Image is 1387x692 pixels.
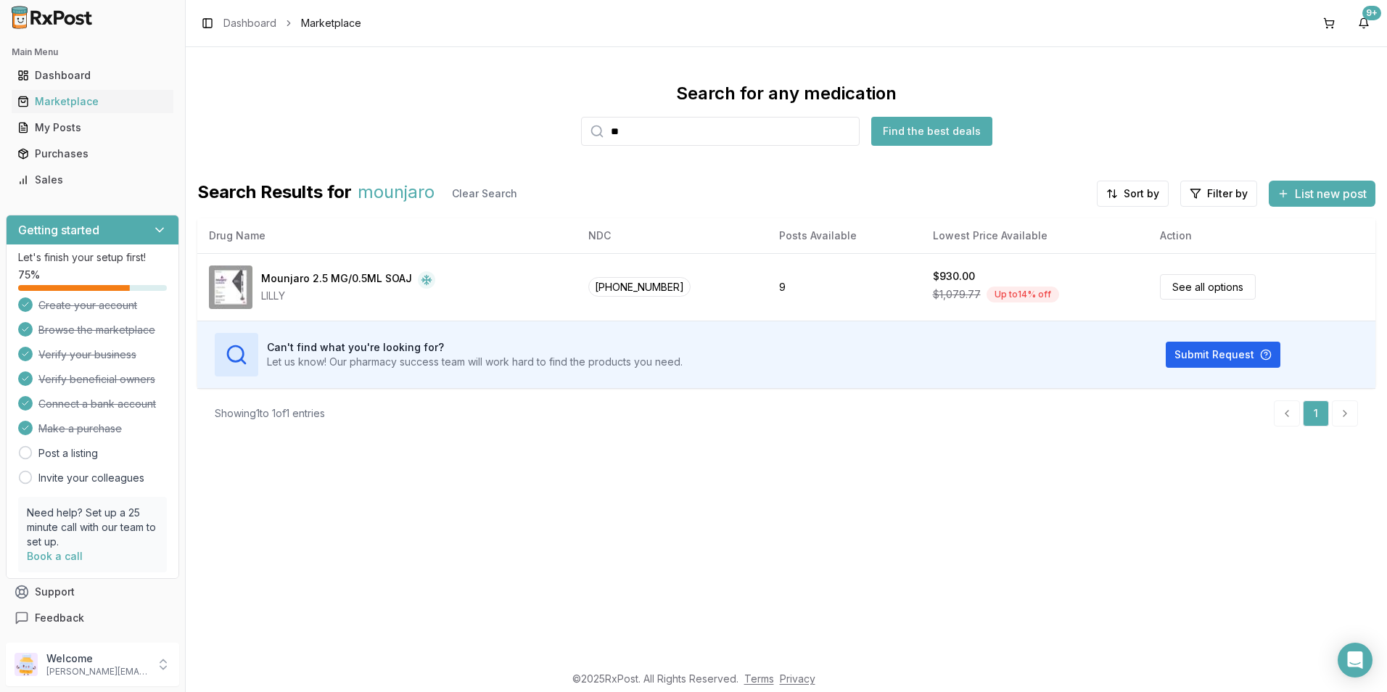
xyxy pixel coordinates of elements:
th: NDC [577,218,767,253]
p: [PERSON_NAME][EMAIL_ADDRESS][DOMAIN_NAME] [46,666,147,677]
h3: Can't find what you're looking for? [267,340,683,355]
span: Feedback [35,611,84,625]
span: Browse the marketplace [38,323,155,337]
a: Marketplace [12,88,173,115]
a: Purchases [12,141,173,167]
p: Need help? Set up a 25 minute call with our team to set up. [27,506,158,549]
button: Clear Search [440,181,529,207]
th: Drug Name [197,218,577,253]
p: Let's finish your setup first! [18,250,167,265]
a: See all options [1160,274,1256,300]
a: Dashboard [12,62,173,88]
a: 1 [1303,400,1329,427]
div: LILLY [261,289,435,303]
button: 9+ [1352,12,1375,35]
p: Let us know! Our pharmacy success team will work hard to find the products you need. [267,355,683,369]
a: My Posts [12,115,173,141]
th: Action [1148,218,1375,253]
div: Up to 14 % off [987,287,1059,302]
span: Filter by [1207,186,1248,201]
button: Dashboard [6,64,179,87]
div: $930.00 [933,269,975,284]
a: Dashboard [223,16,276,30]
nav: breadcrumb [223,16,361,30]
button: Submit Request [1166,342,1280,368]
div: Search for any medication [676,82,897,105]
span: $1,079.77 [933,287,981,302]
span: Verify your business [38,347,136,362]
span: Create your account [38,298,137,313]
div: Sales [17,173,168,187]
button: Sort by [1097,181,1169,207]
img: User avatar [15,653,38,676]
h2: Main Menu [12,46,173,58]
th: Posts Available [767,218,921,253]
span: List new post [1295,185,1367,202]
span: Connect a bank account [38,397,156,411]
button: List new post [1269,181,1375,207]
span: Verify beneficial owners [38,372,155,387]
button: Filter by [1180,181,1257,207]
a: Book a call [27,550,83,562]
span: [PHONE_NUMBER] [588,277,691,297]
h3: Getting started [18,221,99,239]
a: Privacy [780,672,815,685]
button: Sales [6,168,179,191]
span: Marketplace [301,16,361,30]
button: Support [6,579,179,605]
div: Dashboard [17,68,168,83]
a: Terms [744,672,774,685]
span: Sort by [1124,186,1159,201]
span: Search Results for [197,181,352,207]
span: Make a purchase [38,421,122,436]
div: 9+ [1362,6,1381,20]
img: Mounjaro 2.5 MG/0.5ML SOAJ [209,265,252,309]
a: List new post [1269,188,1375,202]
div: My Posts [17,120,168,135]
div: Marketplace [17,94,168,109]
div: Showing 1 to 1 of 1 entries [215,406,325,421]
div: Open Intercom Messenger [1338,643,1372,677]
a: Invite your colleagues [38,471,144,485]
p: Welcome [46,651,147,666]
th: Lowest Price Available [921,218,1148,253]
nav: pagination [1274,400,1358,427]
button: Feedback [6,605,179,631]
button: My Posts [6,116,179,139]
button: Purchases [6,142,179,165]
button: Marketplace [6,90,179,113]
td: 9 [767,253,921,321]
a: Post a listing [38,446,98,461]
div: Mounjaro 2.5 MG/0.5ML SOAJ [261,271,412,289]
span: mounjaro [358,181,435,207]
img: RxPost Logo [6,6,99,29]
div: Purchases [17,147,168,161]
span: 75 % [18,268,40,282]
button: Find the best deals [871,117,992,146]
a: Sales [12,167,173,193]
